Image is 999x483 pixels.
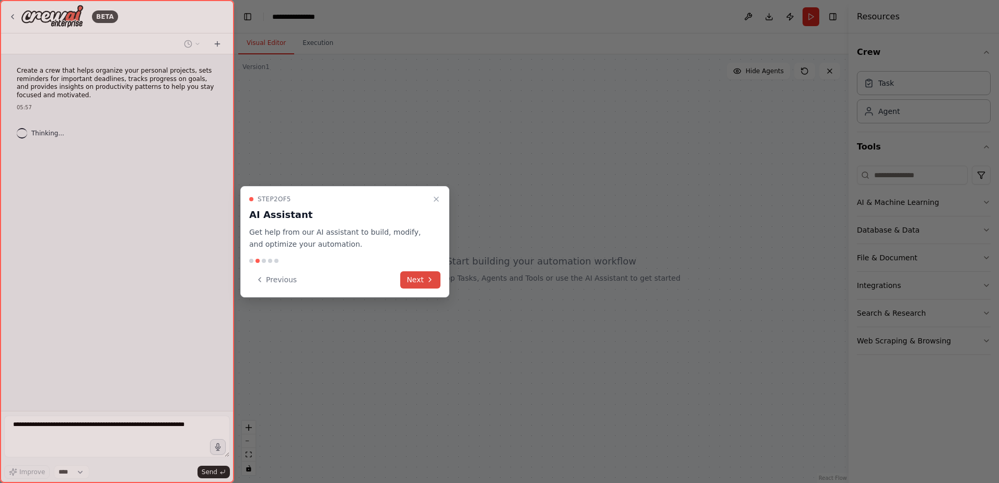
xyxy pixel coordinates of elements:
[249,271,303,289] button: Previous
[240,9,255,24] button: Hide left sidebar
[249,226,428,250] p: Get help from our AI assistant to build, modify, and optimize your automation.
[258,195,291,203] span: Step 2 of 5
[400,271,440,289] button: Next
[249,208,428,222] h3: AI Assistant
[430,193,443,205] button: Close walkthrough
